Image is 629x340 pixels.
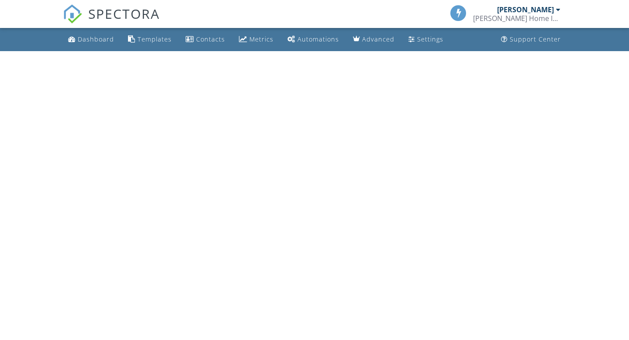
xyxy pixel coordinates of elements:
[362,35,394,43] div: Advanced
[417,35,443,43] div: Settings
[78,35,114,43] div: Dashboard
[473,14,560,23] div: Filgo Home Inspections
[510,35,561,43] div: Support Center
[138,35,172,43] div: Templates
[196,35,225,43] div: Contacts
[182,31,228,48] a: Contacts
[349,31,398,48] a: Advanced
[63,12,160,30] a: SPECTORA
[297,35,339,43] div: Automations
[65,31,118,48] a: Dashboard
[284,31,342,48] a: Automations (Basic)
[88,4,160,23] span: SPECTORA
[235,31,277,48] a: Metrics
[405,31,447,48] a: Settings
[63,4,82,24] img: The Best Home Inspection Software - Spectora
[498,31,564,48] a: Support Center
[124,31,175,48] a: Templates
[249,35,273,43] div: Metrics
[497,5,554,14] div: [PERSON_NAME]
